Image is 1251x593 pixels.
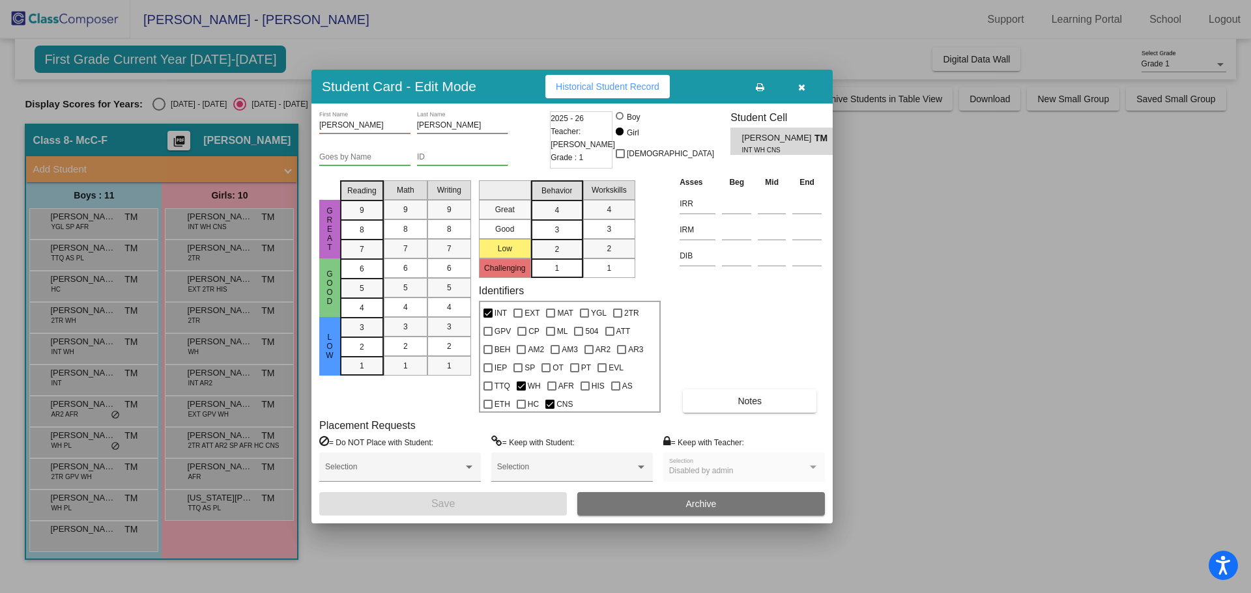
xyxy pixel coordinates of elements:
span: 3 [360,322,364,333]
span: Good [324,269,336,306]
div: Boy [626,111,640,123]
span: 6 [360,263,364,275]
label: Placement Requests [319,419,416,432]
span: IEP [495,360,507,376]
input: assessment [680,220,715,240]
span: Writing [437,184,461,196]
span: BEH [495,342,511,357]
h3: Student Card - Edit Mode [322,78,476,94]
span: 504 [585,324,598,339]
span: Workskills [592,184,627,196]
input: assessment [680,194,715,214]
span: [PERSON_NAME] [742,131,814,145]
button: Archive [577,492,825,516]
span: 2 [360,341,364,353]
span: Reading [347,185,377,197]
span: 8 [447,223,452,235]
span: 5 [403,282,408,294]
span: 9 [403,204,408,215]
span: 4 [360,302,364,314]
span: 9 [360,204,364,216]
span: 1 [403,360,408,372]
span: 3 [447,321,452,333]
span: 6 [403,262,408,274]
span: HC [528,396,539,412]
span: AR2 [596,342,611,357]
span: 2 [554,243,559,255]
th: Asses [676,175,719,189]
span: INT [495,305,507,321]
span: 4 [447,301,452,313]
button: Save [319,492,567,516]
span: SP [525,360,535,376]
span: HIS [592,378,605,394]
span: 9 [447,204,452,215]
span: TTQ [495,378,510,394]
span: ML [557,324,568,339]
div: Girl [626,127,639,139]
span: 7 [447,243,452,255]
span: 7 [403,243,408,255]
span: 1 [554,262,559,274]
span: Disabled by admin [669,466,734,475]
label: = Keep with Student: [491,435,575,448]
span: Save [431,498,455,509]
span: 2 [447,340,452,352]
th: Mid [755,175,789,189]
input: goes by name [319,153,410,162]
h3: Student Cell [730,111,844,124]
span: 2 [403,340,408,352]
span: EVL [609,360,624,376]
span: 1 [360,360,364,372]
span: 3 [403,321,408,333]
span: CNS [556,396,573,412]
span: 8 [403,223,408,235]
button: Historical Student Record [545,75,670,98]
span: GPV [495,324,511,339]
span: AM3 [562,342,578,357]
span: 6 [447,262,452,274]
span: TM [814,131,833,145]
th: Beg [719,175,755,189]
span: AS [622,378,633,394]
span: Great [324,206,336,252]
span: AM2 [528,342,544,357]
span: 1 [447,360,452,372]
span: 2TR [624,305,639,321]
span: 2 [607,243,611,255]
label: Identifiers [479,284,524,297]
span: INT WH CNS [742,145,805,155]
input: assessment [680,246,715,266]
span: Archive [686,499,717,509]
span: Historical Student Record [556,81,659,92]
span: 2025 - 26 [551,112,584,125]
span: YGL [591,305,607,321]
label: = Do NOT Place with Student: [319,435,433,448]
span: ATT [616,324,631,339]
span: 4 [554,204,559,216]
span: Behavior [541,185,572,197]
span: OT [553,360,564,376]
button: Notes [683,389,816,413]
span: Math [397,184,414,196]
span: 4 [403,301,408,313]
span: AFR [558,378,574,394]
span: 7 [360,243,364,255]
th: End [789,175,825,189]
span: 5 [360,283,364,294]
label: = Keep with Teacher: [663,435,744,448]
span: Teacher: [PERSON_NAME] [551,125,615,151]
span: 5 [447,282,452,294]
span: Grade : 1 [551,151,583,164]
span: EXT [525,305,539,321]
span: 8 [360,224,364,236]
span: AR3 [628,342,643,357]
span: [DEMOGRAPHIC_DATA] [627,146,714,161]
span: 4 [607,204,611,215]
span: PT [581,360,591,376]
span: 3 [607,223,611,235]
span: Notes [738,396,762,406]
span: WH [528,378,541,394]
span: 3 [554,224,559,236]
span: CP [528,324,539,339]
